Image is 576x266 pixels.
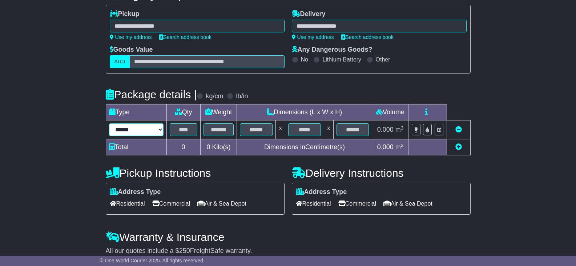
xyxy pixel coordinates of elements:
[106,139,166,155] td: Total
[197,198,246,209] span: Air & Sea Depot
[296,188,347,196] label: Address Type
[206,92,223,100] label: kg/cm
[455,126,462,133] a: Remove this item
[106,247,471,255] div: All our quotes include a $ FreightSafe warranty.
[324,120,333,139] td: x
[179,247,190,254] span: 250
[237,104,372,120] td: Dimensions (L x W x H)
[383,198,432,209] span: Air & Sea Depot
[110,198,145,209] span: Residential
[395,126,404,133] span: m
[106,167,285,179] h4: Pickup Instructions
[110,34,152,40] a: Use my address
[200,139,237,155] td: Kilo(s)
[301,56,308,63] label: No
[296,198,331,209] span: Residential
[166,104,200,120] td: Qty
[106,88,197,100] h4: Package details |
[166,139,200,155] td: 0
[377,143,394,151] span: 0.000
[110,46,153,54] label: Goods Value
[322,56,361,63] label: Lithium Battery
[236,92,248,100] label: lb/in
[152,198,190,209] span: Commercial
[377,126,394,133] span: 0.000
[395,143,404,151] span: m
[110,188,161,196] label: Address Type
[292,46,372,54] label: Any Dangerous Goods?
[292,167,471,179] h4: Delivery Instructions
[110,55,130,68] label: AUD
[341,34,394,40] a: Search address book
[455,143,462,151] a: Add new item
[401,125,404,131] sup: 3
[100,258,205,263] span: © One World Courier 2025. All rights reserved.
[372,104,408,120] td: Volume
[200,104,237,120] td: Weight
[159,34,212,40] a: Search address book
[276,120,285,139] td: x
[106,231,471,243] h4: Warranty & Insurance
[376,56,390,63] label: Other
[292,10,326,18] label: Delivery
[401,143,404,148] sup: 3
[106,104,166,120] td: Type
[292,34,334,40] a: Use my address
[206,143,210,151] span: 0
[110,10,140,18] label: Pickup
[237,139,372,155] td: Dimensions in Centimetre(s)
[338,198,376,209] span: Commercial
